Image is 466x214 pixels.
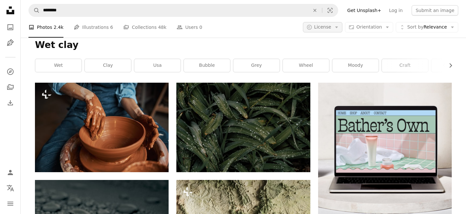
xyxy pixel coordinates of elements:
[123,17,166,38] a: Collections 48k
[176,83,310,172] img: a close up of a plant with water droplets on it
[314,24,331,30] span: License
[74,17,113,38] a: Illustrations 6
[28,4,338,17] form: Find visuals sitewide
[4,96,17,109] a: Download History
[199,24,202,31] span: 0
[407,24,447,30] span: Relevance
[184,59,230,72] a: bubble
[345,22,393,32] button: Orientation
[343,5,385,16] a: Get Unsplash+
[382,59,428,72] a: craft
[4,197,17,210] button: Menu
[412,5,458,16] button: Submit an image
[4,65,17,78] a: Explore
[29,4,40,17] button: Search Unsplash
[35,83,169,172] img: Close up front view image of process manufacturing and modeling ceramic bowl on pottery wheel in ...
[385,5,406,16] a: Log in
[4,182,17,195] button: Language
[35,124,169,130] a: Close up front view image of process manufacturing and modeling ceramic bowl on pottery wheel in ...
[4,4,17,18] a: Home — Unsplash
[177,17,202,38] a: Users 0
[445,59,452,72] button: scroll list to the right
[4,36,17,49] a: Illustrations
[176,124,310,130] a: a close up of a plant with water droplets on it
[356,24,382,30] span: Orientation
[303,22,343,32] button: License
[4,21,17,34] a: Photos
[233,59,280,72] a: grey
[85,59,131,72] a: clay
[35,39,452,51] h1: Wet clay
[35,59,82,72] a: wet
[4,81,17,94] a: Collections
[322,4,338,17] button: Visual search
[283,59,329,72] a: wheel
[396,22,458,32] button: Sort byRelevance
[332,59,379,72] a: moody
[134,59,181,72] a: usa
[308,4,322,17] button: Clear
[4,166,17,179] a: Log in / Sign up
[407,24,423,30] span: Sort by
[110,24,113,31] span: 6
[158,24,166,31] span: 48k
